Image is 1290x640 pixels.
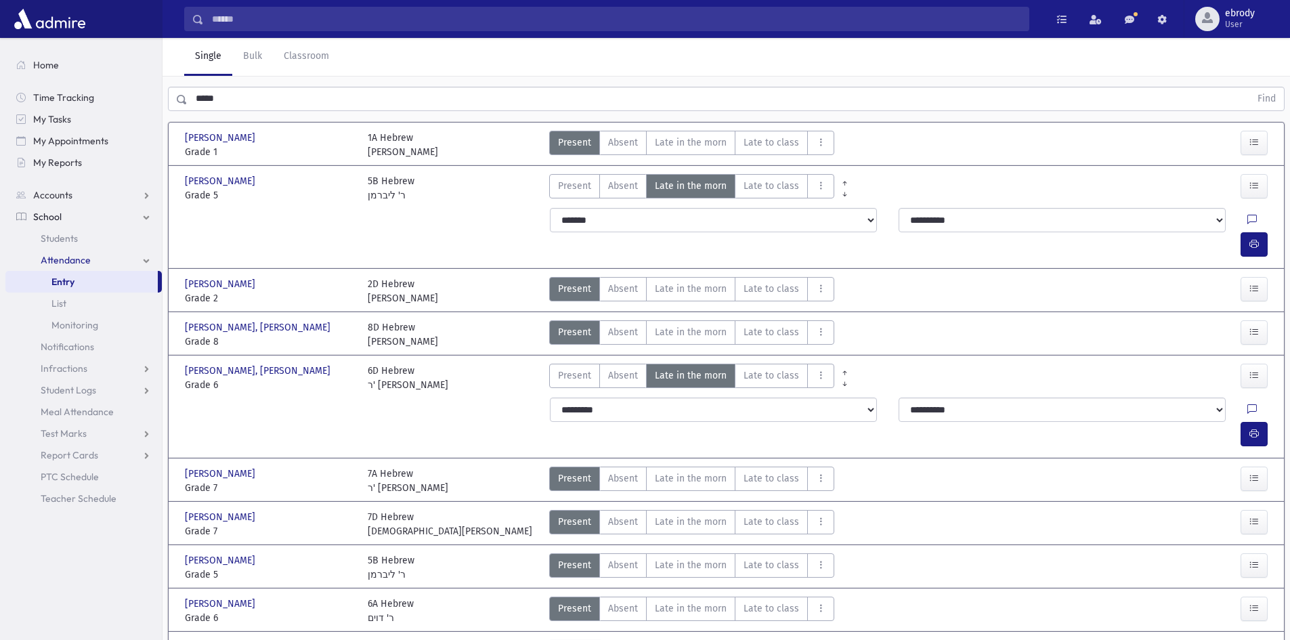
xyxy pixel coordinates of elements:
span: Late in the morn [655,325,727,339]
span: [PERSON_NAME], [PERSON_NAME] [185,320,333,335]
span: List [51,297,66,310]
a: Notifications [5,336,162,358]
span: ebrody [1225,8,1255,19]
span: Teacher Schedule [41,492,116,505]
span: [PERSON_NAME] [185,174,258,188]
a: Meal Attendance [5,401,162,423]
span: [PERSON_NAME] [185,277,258,291]
div: 6A Hebrew ר' דוים [368,597,414,625]
span: Grade 7 [185,481,354,495]
div: AttTypes [549,131,834,159]
div: AttTypes [549,277,834,305]
span: Notifications [41,341,94,353]
span: Absent [608,558,638,572]
span: Late in the morn [655,179,727,193]
span: [PERSON_NAME] [185,131,258,145]
span: Grade 7 [185,524,354,538]
span: Time Tracking [33,91,94,104]
span: [PERSON_NAME] [185,467,258,481]
a: Home [5,54,162,76]
a: Infractions [5,358,162,379]
span: Late to class [744,515,799,529]
span: Meal Attendance [41,406,114,418]
div: AttTypes [549,467,834,495]
span: Late to class [744,558,799,572]
span: Infractions [41,362,87,375]
span: My Tasks [33,113,71,125]
a: Entry [5,271,158,293]
div: 6D Hebrew ר' [PERSON_NAME] [368,364,448,392]
span: Late to class [744,471,799,486]
span: My Reports [33,156,82,169]
span: Late to class [744,282,799,296]
span: Late in the morn [655,558,727,572]
span: Late to class [744,368,799,383]
a: Bulk [232,38,273,76]
div: AttTypes [549,553,834,582]
span: Test Marks [41,427,87,440]
span: [PERSON_NAME] [185,597,258,611]
div: 7A Hebrew ר' [PERSON_NAME] [368,467,448,495]
div: AttTypes [549,510,834,538]
span: Student Logs [41,384,96,396]
a: Classroom [273,38,340,76]
span: Late to class [744,601,799,616]
span: Present [558,135,591,150]
span: Home [33,59,59,71]
div: 7D Hebrew [DEMOGRAPHIC_DATA][PERSON_NAME] [368,510,532,538]
span: Grade 5 [185,188,354,202]
span: Present [558,515,591,529]
a: Student Logs [5,379,162,401]
span: Late in the morn [655,471,727,486]
button: Find [1249,87,1284,110]
a: List [5,293,162,314]
span: Attendance [41,254,91,266]
a: Monitoring [5,314,162,336]
span: [PERSON_NAME] [185,553,258,568]
span: Late in the morn [655,368,727,383]
span: Absent [608,368,638,383]
span: Students [41,232,78,244]
span: Absent [608,135,638,150]
a: Students [5,228,162,249]
span: Grade 2 [185,291,354,305]
span: Entry [51,276,74,288]
span: [PERSON_NAME], [PERSON_NAME] [185,364,333,378]
a: Test Marks [5,423,162,444]
a: Time Tracking [5,87,162,108]
span: Grade 5 [185,568,354,582]
a: Single [184,38,232,76]
span: Present [558,471,591,486]
span: Absent [608,471,638,486]
span: Present [558,282,591,296]
span: User [1225,19,1255,30]
a: My Tasks [5,108,162,130]
a: Accounts [5,184,162,206]
span: Late to class [744,325,799,339]
span: Late in the morn [655,135,727,150]
img: AdmirePro [11,5,89,33]
span: Absent [608,282,638,296]
a: Report Cards [5,444,162,466]
span: Late in the morn [655,601,727,616]
a: My Appointments [5,130,162,152]
span: Grade 8 [185,335,354,349]
input: Search [204,7,1029,31]
span: [PERSON_NAME] [185,510,258,524]
span: Late in the morn [655,515,727,529]
div: 5B Hebrew ר' ליברמן [368,174,414,202]
div: 8D Hebrew [PERSON_NAME] [368,320,438,349]
span: My Appointments [33,135,108,147]
span: Absent [608,601,638,616]
span: Present [558,368,591,383]
div: AttTypes [549,320,834,349]
span: Grade 6 [185,378,354,392]
div: 1A Hebrew [PERSON_NAME] [368,131,438,159]
a: School [5,206,162,228]
span: Present [558,179,591,193]
div: 5B Hebrew ר' ליברמן [368,553,414,582]
span: Grade 1 [185,145,354,159]
span: Absent [608,515,638,529]
span: Absent [608,325,638,339]
span: PTC Schedule [41,471,99,483]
